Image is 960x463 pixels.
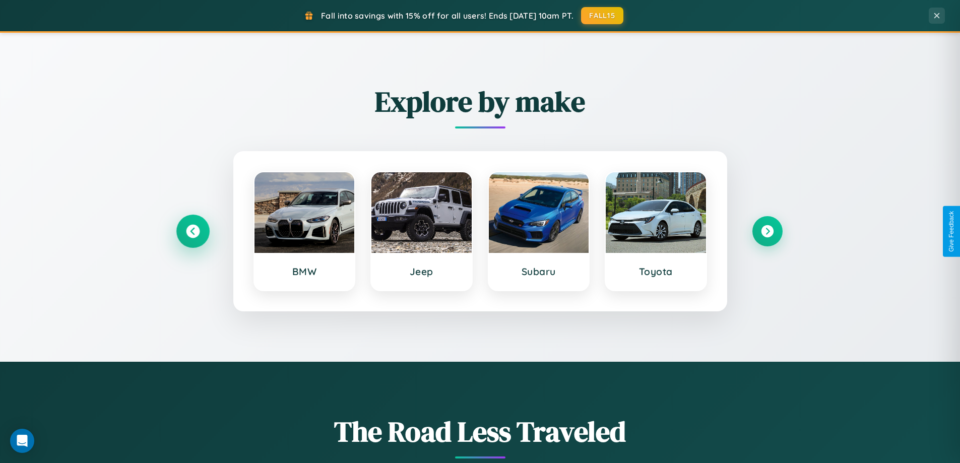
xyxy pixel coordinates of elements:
[178,412,783,451] h1: The Road Less Traveled
[616,266,696,278] h3: Toyota
[948,211,955,252] div: Give Feedback
[265,266,345,278] h3: BMW
[321,11,573,21] span: Fall into savings with 15% off for all users! Ends [DATE] 10am PT.
[581,7,623,24] button: FALL15
[381,266,462,278] h3: Jeep
[10,429,34,453] div: Open Intercom Messenger
[178,82,783,121] h2: Explore by make
[499,266,579,278] h3: Subaru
